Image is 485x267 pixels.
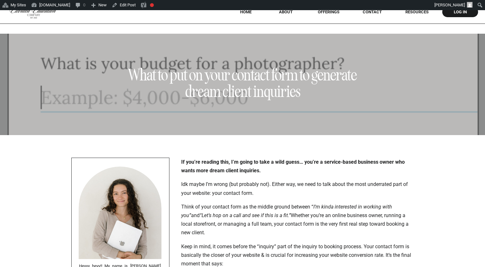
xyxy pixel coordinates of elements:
p: Idk maybe I’m wrong (but probably not). Either way, we need to talk about the most underrated par... [181,180,412,197]
a: About [275,10,297,14]
a: log in [448,10,473,14]
a: HOME [232,10,260,14]
em: “Let’s hop on a call and see if this is a fit.” [200,212,291,218]
a: Contact [358,10,386,14]
div: Focus keyphrase not set [150,3,154,7]
strong: If you’re reading this, I’m going to take a wild guess… you’re a service-based business owner who... [181,159,405,174]
a: RESOURCES [396,10,437,14]
em: I’m kinda interested in working with you” [181,204,392,218]
span: [PERSON_NAME] [434,3,465,7]
p: Think of your contact form as the middle ground between “ and Whether you’re an online business o... [181,202,412,237]
a: offerings [309,10,348,14]
h1: What to put on your contact form to generate dream client inquiries [123,67,363,100]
